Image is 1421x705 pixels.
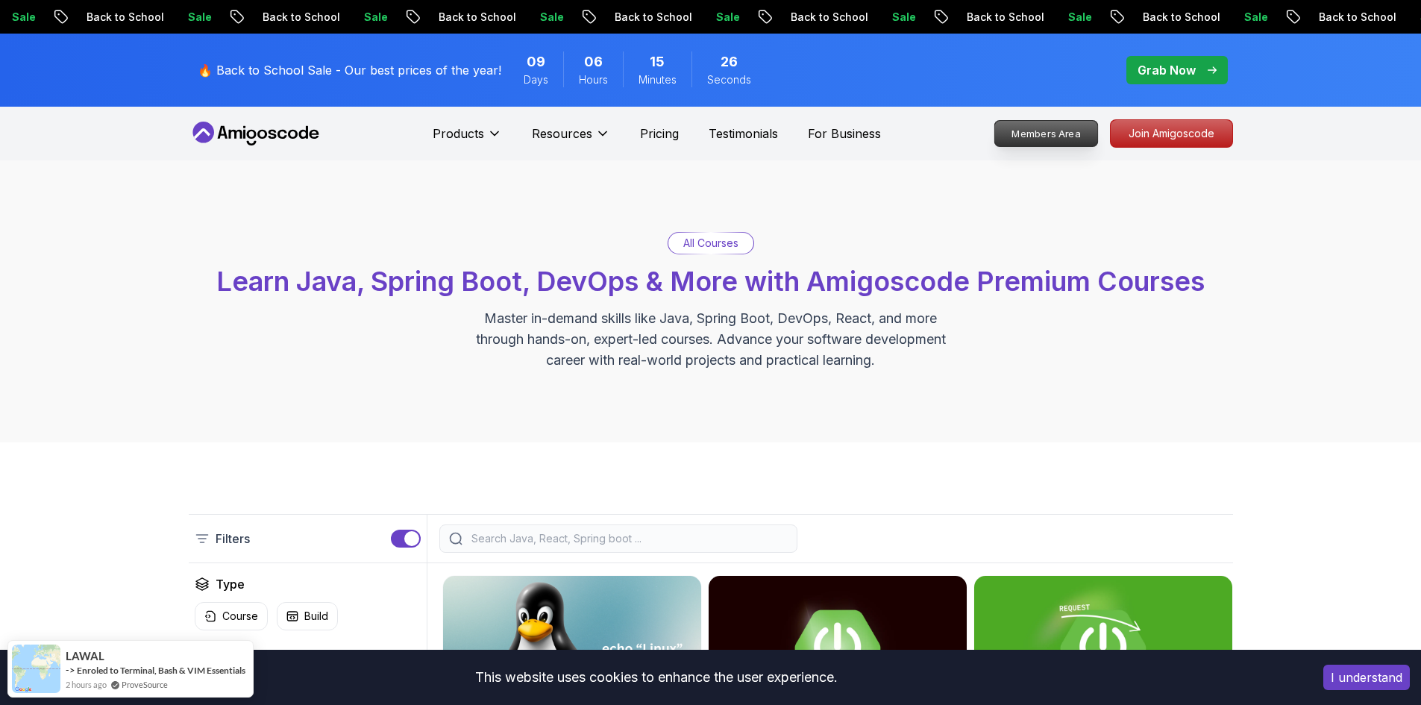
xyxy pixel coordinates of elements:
[66,664,75,676] span: ->
[1174,10,1222,25] p: Sale
[532,125,610,154] button: Resources
[1111,120,1232,147] p: Join Amigoscode
[304,609,328,624] p: Build
[721,10,822,25] p: Back to School
[639,72,677,87] span: Minutes
[216,530,250,548] p: Filters
[16,10,118,25] p: Back to School
[192,10,294,25] p: Back to School
[1249,10,1350,25] p: Back to School
[527,51,545,72] span: 9 Days
[198,61,501,79] p: 🔥 Back to School Sale - Our best prices of the year!
[460,308,962,371] p: Master in-demand skills like Java, Spring Boot, DevOps, React, and more through hands-on, expert-...
[195,602,268,630] button: Course
[646,10,694,25] p: Sale
[1350,10,1398,25] p: Sale
[640,125,679,142] a: Pricing
[994,121,1097,146] p: Members Area
[532,125,592,142] p: Resources
[524,72,548,87] span: Days
[1138,61,1196,79] p: Grab Now
[683,236,738,251] p: All Courses
[222,609,258,624] p: Course
[1110,119,1233,148] a: Join Amigoscode
[808,125,881,142] a: For Business
[12,645,60,693] img: provesource social proof notification image
[118,10,166,25] p: Sale
[468,531,788,546] input: Search Java, React, Spring boot ...
[122,678,168,691] a: ProveSource
[709,125,778,142] a: Testimonials
[707,72,751,87] span: Seconds
[545,10,646,25] p: Back to School
[294,10,342,25] p: Sale
[11,661,1301,694] div: This website uses cookies to enhance the user experience.
[721,51,738,72] span: 26 Seconds
[579,72,608,87] span: Hours
[998,10,1046,25] p: Sale
[433,125,502,154] button: Products
[650,51,665,72] span: 15 Minutes
[433,125,484,142] p: Products
[216,265,1205,298] span: Learn Java, Spring Boot, DevOps & More with Amigoscode Premium Courses
[822,10,870,25] p: Sale
[470,10,518,25] p: Sale
[994,120,1098,147] a: Members Area
[66,650,104,662] span: LAWAL
[277,602,338,630] button: Build
[1323,665,1410,690] button: Accept cookies
[584,51,603,72] span: 6 Hours
[77,665,245,676] a: Enroled to Terminal, Bash & VIM Essentials
[897,10,998,25] p: Back to School
[66,678,107,691] span: 2 hours ago
[216,575,245,593] h2: Type
[368,10,470,25] p: Back to School
[1073,10,1174,25] p: Back to School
